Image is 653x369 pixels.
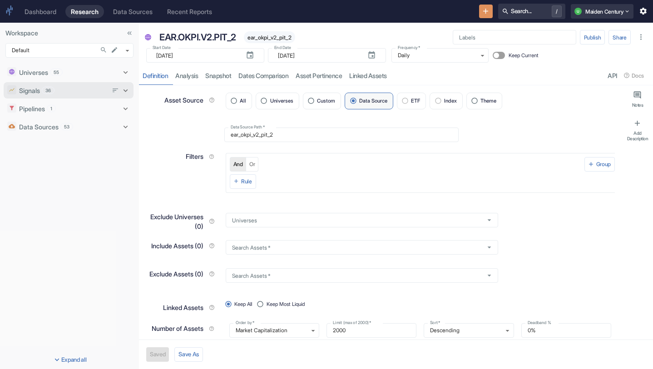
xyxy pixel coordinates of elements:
[164,95,203,105] p: Asset Source
[292,66,346,85] a: Asset Pertinence
[444,98,457,103] span: Index
[479,5,493,19] button: New Resource
[346,66,391,85] a: Linked Assets
[498,4,565,19] button: Search.../
[152,324,203,333] p: Number of Assets
[163,303,203,312] p: Linked Assets
[571,4,633,19] button: UMaiden Century
[228,216,478,224] input: Universes
[19,68,48,77] p: Universes
[151,241,203,251] p: Include Assets (0)
[509,52,539,59] span: Keep Current
[333,320,371,325] label: Limit (max of 2000)
[584,157,615,172] button: Group
[274,44,291,50] label: End Date
[484,270,495,280] button: Open
[202,66,235,85] a: Snapshot
[626,130,649,142] div: Add Description
[359,98,387,103] span: Data Source
[172,66,202,85] a: analysis
[234,300,252,308] span: Keep All
[230,174,256,189] button: Rule
[143,72,168,80] div: Definition
[50,69,62,76] span: 55
[144,34,152,43] span: Universe
[267,300,305,308] span: Keep Most Liquid
[4,118,134,135] div: Data Sources53
[109,84,121,96] button: Edit signals order
[608,30,630,44] button: Share
[231,124,265,130] label: Data Source Path
[624,87,651,112] button: Notes
[174,347,203,362] button: Save As
[484,242,495,252] button: Open
[235,66,292,85] a: Dates Comparison
[411,98,420,103] span: ETF
[186,152,203,161] p: Filters
[230,157,247,172] button: And
[4,82,134,98] div: Signals36Edit signals order
[484,215,495,225] button: Open
[236,320,254,325] label: Order by
[149,269,203,279] p: Exclude Assets (0)
[19,104,45,113] p: Pipelines
[139,66,653,85] div: resource tabs
[162,5,218,18] a: Recent Reports
[19,122,59,132] p: Data Sources
[528,320,551,325] label: Deadband %
[153,44,171,50] label: Start Date
[146,212,203,231] p: Exclude Universes (0)
[98,44,109,56] button: Search in Workspace...
[391,48,489,63] div: Daily
[167,8,212,15] div: Recent Reports
[42,87,54,94] span: 36
[159,30,236,44] p: EAR.OKPI.V2.PIT_2
[5,28,134,38] p: Workspace
[317,98,335,103] span: Custom
[157,28,238,46] div: EAR.OKPI.V2.PIT_2
[580,30,605,44] button: Publish
[61,123,73,130] span: 53
[621,69,648,83] button: Docs
[480,98,496,103] span: Theme
[124,27,135,39] button: Collapse Sidebar
[47,105,55,112] span: 1
[2,353,137,367] button: Expand all
[244,34,295,41] span: ear_okpi_v2_pit_2
[270,98,293,103] span: Universes
[113,8,153,15] div: Data Sources
[109,44,120,56] button: edit
[71,8,99,15] div: Research
[424,323,514,338] div: Descending
[398,44,420,50] label: Frequency
[278,48,360,63] input: yyyy-mm-dd
[108,5,158,18] a: Data Sources
[65,5,104,18] a: Research
[604,66,621,85] a: API
[574,8,582,15] div: U
[430,320,440,325] label: Sort
[240,98,246,103] span: All
[229,323,319,338] div: Market Capitalization
[5,43,134,58] div: Default
[4,100,134,117] div: Pipelines1
[4,64,134,80] div: Universes55
[19,5,62,18] a: Dashboard
[25,8,56,15] div: Dashboard
[19,86,40,95] p: Signals
[246,157,258,172] button: Or
[156,48,238,63] input: yyyy-mm-dd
